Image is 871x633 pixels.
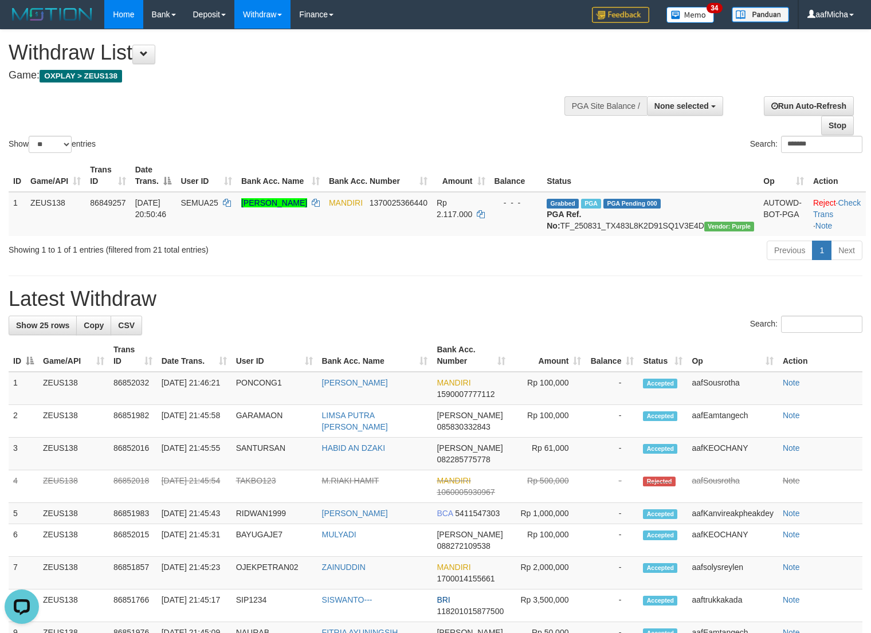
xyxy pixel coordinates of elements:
a: Note [783,411,800,420]
td: GARAMAON [232,405,317,438]
th: Date Trans.: activate to sort column ascending [157,339,232,372]
td: [DATE] 21:45:23 [157,557,232,589]
td: AUTOWD-BOT-PGA [759,192,809,236]
td: - [586,372,638,405]
span: Copy 1060005930967 to clipboard [437,487,495,497]
td: 86851857 [109,557,157,589]
th: Game/API: activate to sort column ascending [38,339,109,372]
td: 86852032 [109,372,157,405]
a: M.RIAKI HAMIT [322,476,379,485]
span: [DATE] 20:50:46 [135,198,167,219]
td: PONCONG1 [232,372,317,405]
td: 86852016 [109,438,157,470]
span: Accepted [643,530,677,540]
th: Action [809,159,866,192]
td: Rp 3,500,000 [510,589,586,622]
a: SISWANTO--- [322,595,372,604]
span: 34 [707,3,722,13]
select: Showentries [29,136,72,153]
label: Search: [750,316,862,333]
td: 86851982 [109,405,157,438]
th: Trans ID: activate to sort column ascending [85,159,130,192]
td: [DATE] 21:45:43 [157,503,232,524]
td: SANTURSAN [232,438,317,470]
input: Search: [781,316,862,333]
td: ZEUS138 [26,192,85,236]
td: ZEUS138 [38,524,109,557]
span: BCA [437,509,453,518]
div: Showing 1 to 1 of 1 entries (filtered from 21 total entries) [9,239,354,255]
td: 1 [9,192,26,236]
img: Feedback.jpg [592,7,649,23]
span: Accepted [643,563,677,573]
span: Accepted [643,379,677,388]
a: CSV [111,316,142,335]
div: - - - [495,197,538,209]
span: MANDIRI [437,476,470,485]
a: [PERSON_NAME] [241,198,307,207]
td: 3 [9,438,38,470]
span: Vendor URL: https://trx4.1velocity.biz [704,222,754,231]
td: ZEUS138 [38,503,109,524]
span: CSV [118,321,135,330]
td: Rp 1,000,000 [510,503,586,524]
span: Copy 085830332843 to clipboard [437,422,490,431]
span: Copy 118201015877500 to clipboard [437,607,504,616]
td: TAKBO123 [232,470,317,503]
td: 86852015 [109,524,157,557]
td: 4 [9,470,38,503]
th: Amount: activate to sort column ascending [432,159,490,192]
img: Button%20Memo.svg [666,7,715,23]
td: · · [809,192,866,236]
a: Note [783,509,800,518]
a: Check Trans [813,198,861,219]
th: ID [9,159,26,192]
label: Show entries [9,136,96,153]
th: Op: activate to sort column ascending [759,159,809,192]
span: Copy 088272109538 to clipboard [437,541,490,551]
a: Note [783,563,800,572]
td: 1 [9,372,38,405]
label: Search: [750,136,862,153]
th: Action [778,339,862,372]
span: Accepted [643,411,677,421]
td: [DATE] 21:46:21 [157,372,232,405]
h4: Game: [9,70,569,81]
td: 86852018 [109,470,157,503]
span: Grabbed [547,199,579,209]
td: Rp 500,000 [510,470,586,503]
a: MULYADI [322,530,356,539]
a: Show 25 rows [9,316,77,335]
th: Game/API: activate to sort column ascending [26,159,85,192]
td: [DATE] 21:45:54 [157,470,232,503]
a: Note [783,530,800,539]
td: TF_250831_TX483L8K2D91SQ1V3E4D [542,192,759,236]
button: Open LiveChat chat widget [5,5,39,39]
a: Note [783,443,800,453]
a: Reject [813,198,836,207]
a: Next [831,241,862,260]
td: 7 [9,557,38,589]
td: [DATE] 21:45:55 [157,438,232,470]
th: Bank Acc. Name: activate to sort column ascending [317,339,433,372]
td: - [586,405,638,438]
a: ZAINUDDIN [322,563,366,572]
a: [PERSON_NAME] [322,378,388,387]
th: User ID: activate to sort column ascending [232,339,317,372]
a: Note [783,476,800,485]
span: None selected [654,101,709,111]
td: 5 [9,503,38,524]
div: PGA Site Balance / [564,96,647,116]
td: 86851766 [109,589,157,622]
td: [DATE] 21:45:58 [157,405,232,438]
td: aafKEOCHANY [687,438,778,470]
td: [DATE] 21:45:31 [157,524,232,557]
td: SIP1234 [232,589,317,622]
th: Bank Acc. Number: activate to sort column ascending [432,339,509,372]
a: Stop [821,116,854,135]
span: Copy 082285775778 to clipboard [437,455,490,464]
td: aafSousrotha [687,470,778,503]
span: Copy 1590007777112 to clipboard [437,390,495,399]
b: PGA Ref. No: [547,210,581,230]
td: aafKEOCHANY [687,524,778,557]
